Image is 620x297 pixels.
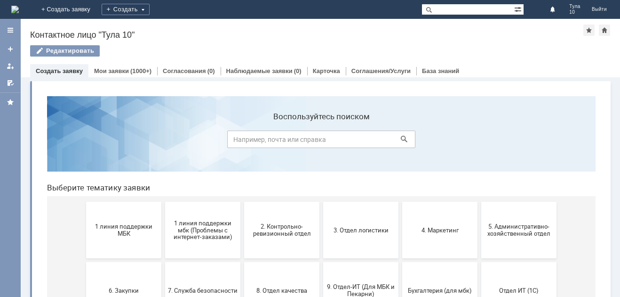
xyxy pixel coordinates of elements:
button: 6. Закупки [47,173,122,230]
button: 5. Административно-хозяйственный отдел [442,113,517,170]
button: 1 линия поддержки мбк (Проблемы с интернет-заказами) [126,113,201,170]
span: 1 линия поддержки МБК [49,134,119,148]
label: Воспользуйтесь поиском [188,23,376,33]
a: Карточка [313,67,340,74]
div: (0) [207,67,215,74]
button: Отдел-ИТ (Офис) [126,234,201,290]
header: Выберите тематику заявки [8,94,556,104]
div: Добавить в избранное [583,25,595,36]
a: Мои заявки [3,58,18,74]
span: 7. Служба безопасности [128,198,198,205]
a: Соглашения/Услуги [351,67,411,74]
div: (0) [294,67,302,74]
button: Отдел ИТ (1С) [442,173,517,230]
button: 9. Отдел-ИТ (Для МБК и Пекарни) [284,173,359,230]
span: Тула [569,4,580,9]
span: 9. Отдел-ИТ (Для МБК и Пекарни) [286,195,356,209]
a: Перейти на домашнюю страницу [11,6,19,13]
span: 10 [569,9,580,15]
input: Например, почта или справка [188,42,376,59]
span: Отдел-ИТ (Офис) [128,258,198,265]
span: Расширенный поиск [514,4,524,13]
span: Бухгалтерия (для мбк) [366,198,435,205]
button: Отдел-ИТ (Битрикс24 и CRM) [47,234,122,290]
button: 4. Маркетинг [363,113,438,170]
span: 5. Административно-хозяйственный отдел [445,134,514,148]
div: Контактное лицо "Тула 10" [30,30,583,40]
div: (1000+) [130,67,151,74]
a: Наблюдаемые заявки [226,67,293,74]
span: Отдел ИТ (1С) [445,198,514,205]
button: 8. Отдел качества [205,173,280,230]
a: Создать заявку [36,67,83,74]
button: Это соглашение не активно! [363,234,438,290]
span: 3. Отдел логистики [286,138,356,145]
span: 6. Закупки [49,198,119,205]
div: Создать [102,4,150,15]
button: Финансовый отдел [205,234,280,290]
span: 2. Контрольно-ревизионный отдел [207,134,277,148]
a: Мои заявки [94,67,129,74]
button: Франчайзинг [284,234,359,290]
a: База знаний [422,67,459,74]
span: Это соглашение не активно! [366,255,435,269]
span: Финансовый отдел [207,258,277,265]
a: Согласования [163,67,206,74]
a: Мои согласования [3,75,18,91]
button: 3. Отдел логистики [284,113,359,170]
span: Франчайзинг [286,258,356,265]
button: [PERSON_NAME]. Услуги ИТ для МБК (оформляет L1) [442,234,517,290]
button: 2. Контрольно-ревизионный отдел [205,113,280,170]
img: logo [11,6,19,13]
button: 7. Служба безопасности [126,173,201,230]
span: 1 линия поддержки мбк (Проблемы с интернет-заказами) [128,131,198,152]
button: 1 линия поддержки МБК [47,113,122,170]
span: Отдел-ИТ (Битрикс24 и CRM) [49,255,119,269]
a: Создать заявку [3,41,18,57]
span: 8. Отдел качества [207,198,277,205]
div: Сделать домашней страницей [599,25,610,36]
span: 4. Маркетинг [366,138,435,145]
span: [PERSON_NAME]. Услуги ИТ для МБК (оформляет L1) [445,251,514,272]
button: Бухгалтерия (для мбк) [363,173,438,230]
